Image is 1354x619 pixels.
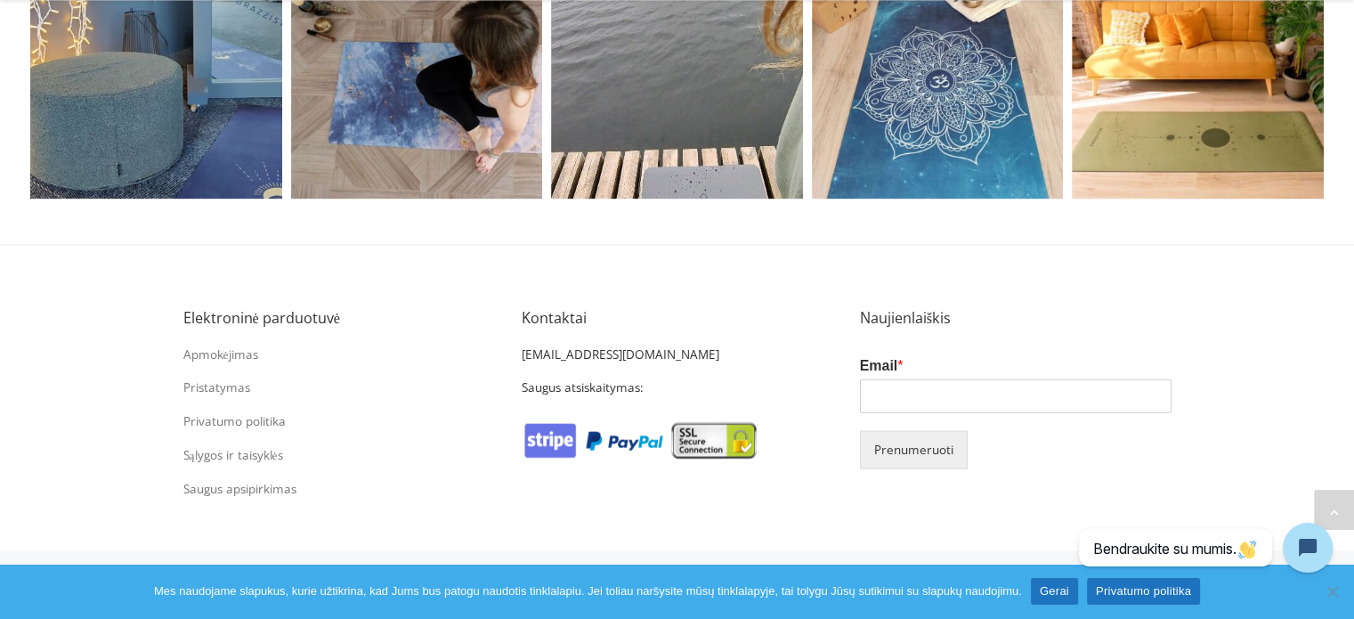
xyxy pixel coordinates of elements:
[860,431,968,469] button: Prenumeruoti
[522,379,802,397] p: Saugus atsiskaitymas:
[183,413,286,429] a: Privatumo politika
[522,346,802,364] p: [EMAIL_ADDRESS][DOMAIN_NAME]
[860,357,1172,376] label: Email
[522,309,833,327] h5: Kontaktai
[1031,578,1078,605] a: Gerai
[183,346,258,362] a: Apmokėjimas
[1087,578,1200,605] a: Privatumo politika
[860,309,1172,327] h5: Naujienlaiškis
[1323,582,1341,600] span: Ne
[183,309,495,327] h5: Elektroninė parduotuvė
[183,447,283,463] a: Sąlygos ir taisyklės
[183,481,296,497] a: Saugus apsipirkimas
[154,582,1022,600] span: Mes naudojame slapukus, kurie užtikrina, kad Jums bus patogu naudotis tinklalapiu. Jei toliau nar...
[183,379,250,395] a: Pristatymas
